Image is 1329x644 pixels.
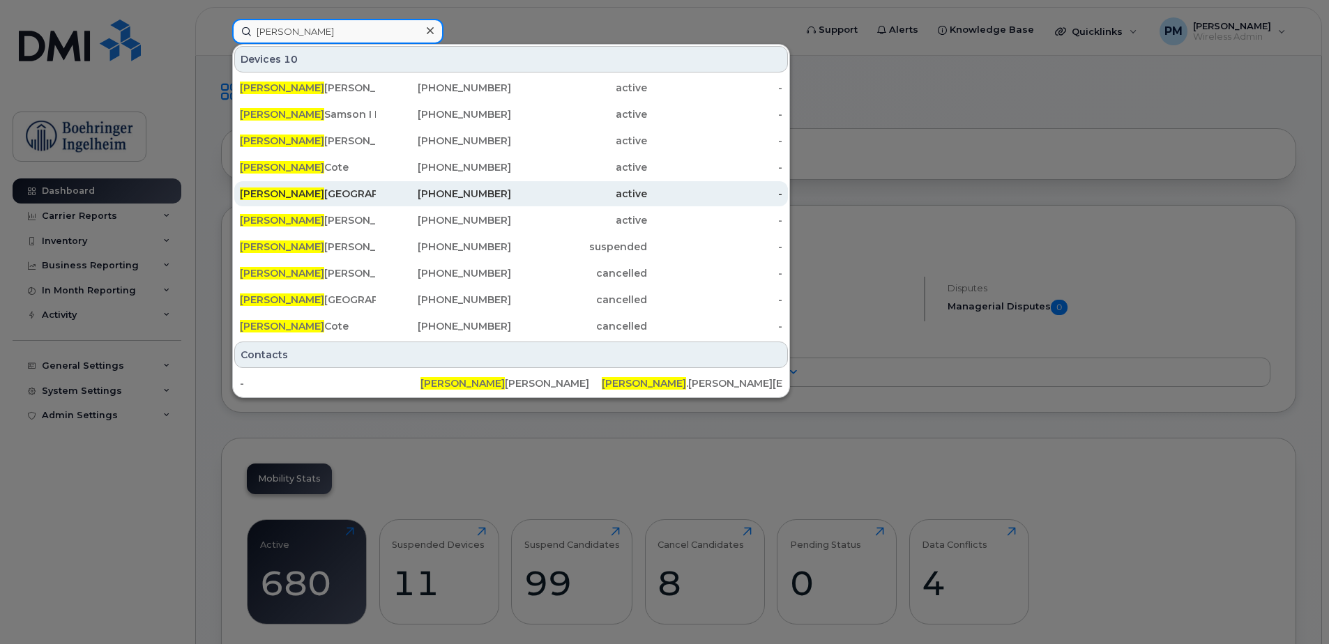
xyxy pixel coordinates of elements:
[376,134,512,148] div: [PHONE_NUMBER]
[511,160,647,174] div: active
[240,81,376,95] div: [PERSON_NAME] I Pad
[240,214,324,227] span: [PERSON_NAME]
[240,108,324,121] span: [PERSON_NAME]
[511,213,647,227] div: active
[240,82,324,94] span: [PERSON_NAME]
[647,213,783,227] div: -
[376,266,512,280] div: [PHONE_NUMBER]
[420,376,601,390] div: [PERSON_NAME]
[511,107,647,121] div: active
[240,187,376,201] div: [GEOGRAPHIC_DATA]
[234,155,788,180] a: [PERSON_NAME]Cote[PHONE_NUMBER]active-
[376,81,512,95] div: [PHONE_NUMBER]
[240,267,324,279] span: [PERSON_NAME]
[511,293,647,307] div: cancelled
[647,266,783,280] div: -
[511,81,647,95] div: active
[234,287,788,312] a: [PERSON_NAME][GEOGRAPHIC_DATA][PHONE_NUMBER]cancelled-
[376,107,512,121] div: [PHONE_NUMBER]
[234,128,788,153] a: [PERSON_NAME][PERSON_NAME] I Pad[PHONE_NUMBER]active-
[240,187,324,200] span: [PERSON_NAME]
[234,208,788,233] a: [PERSON_NAME][PERSON_NAME][PHONE_NUMBER]active-
[240,266,376,280] div: [PERSON_NAME]
[240,293,376,307] div: [GEOGRAPHIC_DATA]
[647,160,783,174] div: -
[240,319,376,333] div: Cote
[234,75,788,100] a: [PERSON_NAME][PERSON_NAME] I Pad[PHONE_NUMBER]active-
[240,213,376,227] div: [PERSON_NAME]
[240,293,324,306] span: [PERSON_NAME]
[647,240,783,254] div: -
[647,293,783,307] div: -
[420,377,505,390] span: [PERSON_NAME]
[602,376,782,390] div: .[PERSON_NAME][EMAIL_ADDRESS][DOMAIN_NAME]
[511,134,647,148] div: active
[240,240,376,254] div: [PERSON_NAME] - not used
[647,81,783,95] div: -
[376,160,512,174] div: [PHONE_NUMBER]
[240,161,324,174] span: [PERSON_NAME]
[234,314,788,339] a: [PERSON_NAME]Cote[PHONE_NUMBER]cancelled-
[511,319,647,333] div: cancelled
[240,376,420,390] div: -
[284,52,298,66] span: 10
[376,293,512,307] div: [PHONE_NUMBER]
[234,342,788,368] div: Contacts
[234,234,788,259] a: [PERSON_NAME][PERSON_NAME] - not used[PHONE_NUMBER]suspended-
[647,187,783,201] div: -
[240,107,376,121] div: Samson I Pad
[647,107,783,121] div: -
[511,266,647,280] div: cancelled
[376,213,512,227] div: [PHONE_NUMBER]
[376,240,512,254] div: [PHONE_NUMBER]
[240,160,376,174] div: Cote
[240,320,324,332] span: [PERSON_NAME]
[647,319,783,333] div: -
[511,187,647,201] div: active
[602,377,686,390] span: [PERSON_NAME]
[234,371,788,396] a: -[PERSON_NAME][PERSON_NAME][PERSON_NAME].[PERSON_NAME][EMAIL_ADDRESS][DOMAIN_NAME]
[234,181,788,206] a: [PERSON_NAME][GEOGRAPHIC_DATA][PHONE_NUMBER]active-
[234,102,788,127] a: [PERSON_NAME]Samson I Pad[PHONE_NUMBER]active-
[234,261,788,286] a: [PERSON_NAME][PERSON_NAME][PHONE_NUMBER]cancelled-
[376,187,512,201] div: [PHONE_NUMBER]
[234,46,788,72] div: Devices
[647,134,783,148] div: -
[240,135,324,147] span: [PERSON_NAME]
[240,134,376,148] div: [PERSON_NAME] I Pad
[376,319,512,333] div: [PHONE_NUMBER]
[240,240,324,253] span: [PERSON_NAME]
[511,240,647,254] div: suspended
